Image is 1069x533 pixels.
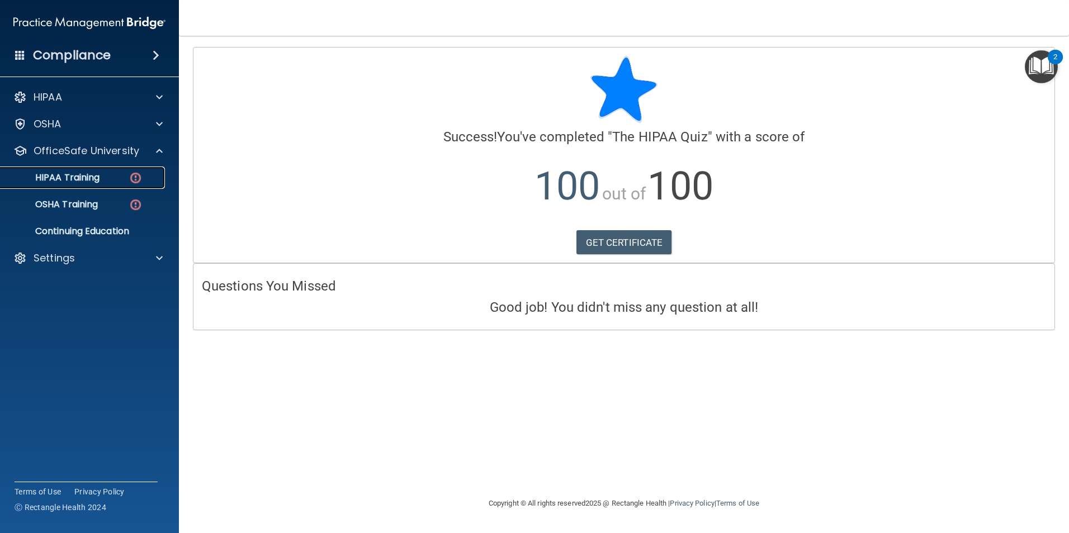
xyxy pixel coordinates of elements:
[1025,50,1058,83] button: Open Resource Center, 2 new notifications
[13,144,163,158] a: OfficeSafe University
[13,117,163,131] a: OSHA
[443,129,498,145] span: Success!
[129,198,143,212] img: danger-circle.6113f641.png
[34,144,139,158] p: OfficeSafe University
[534,163,600,209] span: 100
[602,184,646,203] span: out of
[647,163,713,209] span: 100
[13,91,163,104] a: HIPAA
[15,502,106,513] span: Ⓒ Rectangle Health 2024
[716,499,759,507] a: Terms of Use
[420,486,828,521] div: Copyright © All rights reserved 2025 @ Rectangle Health | |
[15,486,61,497] a: Terms of Use
[612,129,707,145] span: The HIPAA Quiz
[7,199,98,210] p: OSHA Training
[33,47,111,63] h4: Compliance
[7,226,160,237] p: Continuing Education
[34,91,62,104] p: HIPAA
[13,251,163,265] a: Settings
[1053,57,1057,72] div: 2
[74,486,125,497] a: Privacy Policy
[202,279,1046,293] h4: Questions You Missed
[1013,456,1056,498] iframe: Drift Widget Chat Controller
[202,300,1046,315] h4: Good job! You didn't miss any question at all!
[202,130,1046,144] h4: You've completed " " with a score of
[670,499,714,507] a: Privacy Policy
[7,172,100,183] p: HIPAA Training
[34,251,75,265] p: Settings
[576,230,672,255] a: GET CERTIFICATE
[34,117,62,131] p: OSHA
[590,56,658,123] img: blue-star-rounded.9d042014.png
[13,12,165,34] img: PMB logo
[129,171,143,185] img: danger-circle.6113f641.png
